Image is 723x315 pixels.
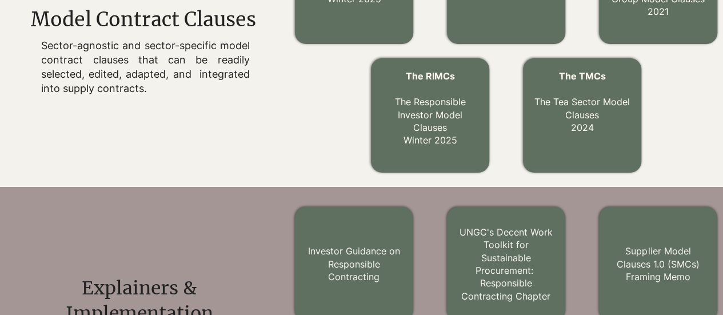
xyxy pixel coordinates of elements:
span: The RIMCs [406,70,455,82]
a: Supplier Model Clauses 1.0 (SMCs) Framing Memo [617,245,700,282]
a: Investor Guidance on Responsible Contracting [308,245,400,282]
a: The TMCs The Tea Sector Model Clauses2024 [534,70,630,133]
p: Sector-agnostic and sector-specific model contract clauses that can be readily selected, edited, ... [41,38,249,96]
a: The RIMCs The Responsible Investor Model ClausesWinter 2025 [395,70,466,146]
span: Model Contract Clauses [31,7,256,31]
span: The TMCs [558,70,605,82]
a: UNGC's Decent Work Toolkit for Sustainable Procurement: Responsible Contracting Chapter [460,226,553,302]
